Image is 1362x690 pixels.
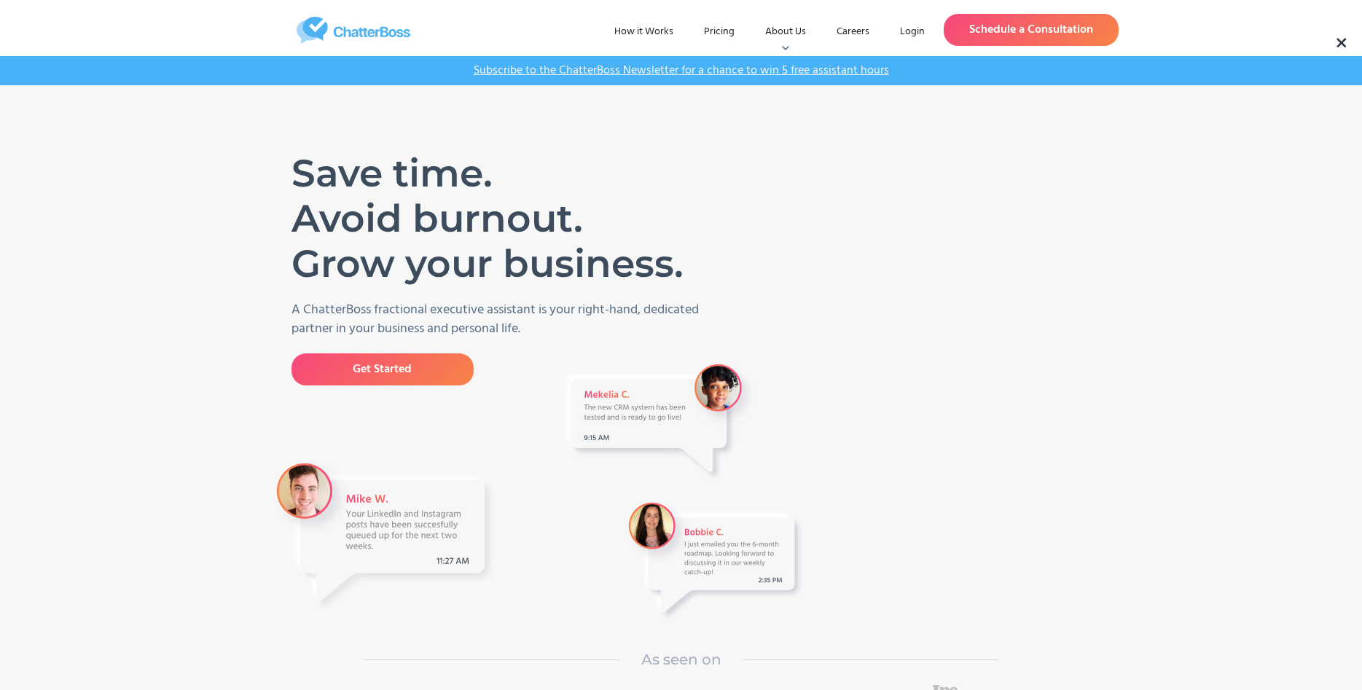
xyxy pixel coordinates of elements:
[825,19,881,45] a: Careers
[291,301,718,339] p: A ChatterBoss fractional executive assistant is your right-hand, dedicated partner in your busine...
[754,19,818,45] div: About Us
[559,358,759,483] img: A Message from VA Mekelia
[888,19,936,45] a: Login
[244,17,463,44] a: home
[273,460,496,612] img: A message from VA Mike
[623,497,805,623] img: A Message from a VA Bobbie
[641,648,721,670] h1: As seen on
[692,19,746,45] a: Pricing
[291,151,696,286] h1: Save time. Avoid burnout. Grow your business.
[291,353,474,385] a: Get Started
[603,19,685,45] a: How it Works
[765,25,806,39] div: About Us
[466,63,896,78] a: Subscribe to the ChatterBoss Newsletter for a chance to win 5 free assistant hours
[944,14,1119,46] a: Schedule a Consultation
